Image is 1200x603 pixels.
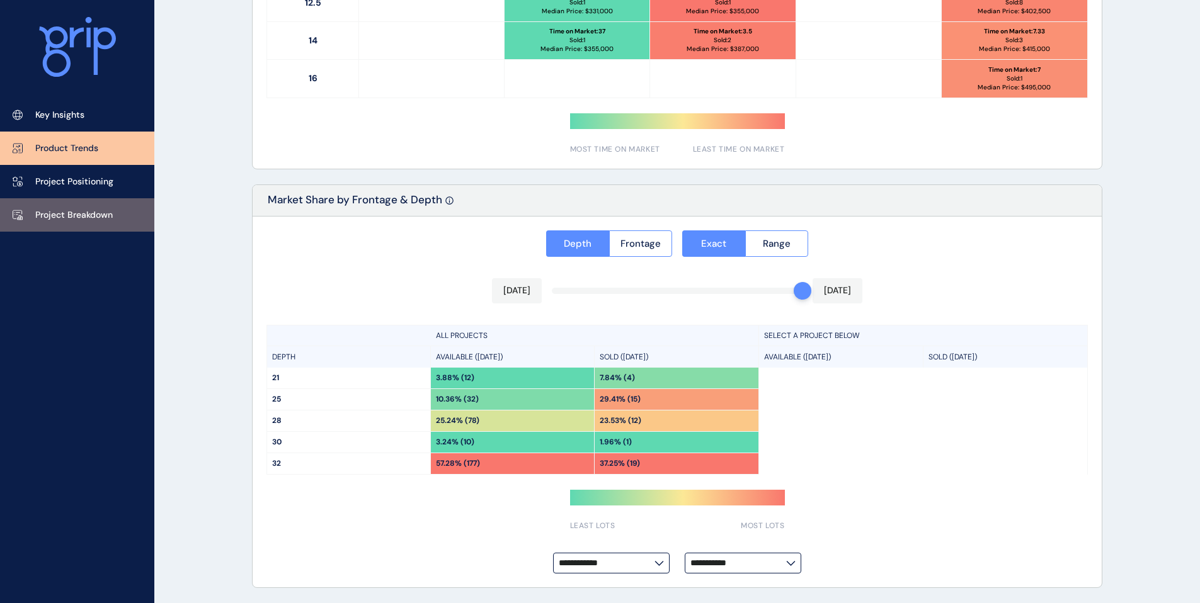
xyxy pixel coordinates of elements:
p: 3.24% (10) [436,437,474,448]
span: Range [763,237,791,250]
p: Median Price: $ 331,000 [542,7,613,16]
p: 57.28% (177) [436,458,480,469]
p: Project Breakdown [35,209,113,222]
p: Time on Market : 7.33 [984,27,1045,36]
p: 10.36% (32) [436,394,479,405]
p: 14 [267,22,359,59]
p: SOLD ([DATE]) [600,352,648,363]
p: ALL PROJECTS [436,330,488,341]
p: Median Price: $ 387,000 [687,45,759,54]
span: Exact [701,237,726,250]
button: Exact [682,230,745,257]
button: Depth [546,230,609,257]
span: LEAST LOTS [570,521,615,531]
p: Median Price: $ 355,000 [540,45,614,54]
p: Product Trends [35,142,98,155]
p: 37.25% (19) [600,458,640,469]
p: Sold: 3 [1005,36,1023,45]
p: AVAILABLE ([DATE]) [436,352,503,363]
p: DEPTH [272,352,295,363]
p: 28 [272,415,425,426]
p: Sold: 1 [1007,74,1022,83]
span: MOST TIME ON MARKET [570,144,660,155]
p: Median Price: $ 415,000 [979,45,1050,54]
p: AVAILABLE ([DATE]) [764,352,831,363]
span: MOST LOTS [741,521,784,531]
p: Median Price: $ 402,500 [978,7,1051,16]
p: Time on Market : 37 [549,27,605,36]
p: Median Price: $ 495,000 [978,83,1051,92]
span: LEAST TIME ON MARKET [693,144,785,155]
p: 25 [272,394,425,405]
button: Frontage [609,230,673,257]
span: Frontage [620,237,661,250]
p: Market Share by Frontage & Depth [268,193,442,216]
p: 21 [272,373,425,383]
p: 32 [272,458,425,469]
p: [DATE] [824,285,851,297]
button: Range [745,230,809,257]
p: 30 [272,437,425,448]
p: Median Price: $ 355,000 [686,7,759,16]
p: Key Insights [35,109,84,121]
p: 7.84% (4) [600,373,635,383]
p: 29.41% (15) [600,394,641,405]
p: Sold: 1 [569,36,585,45]
p: Time on Market : 7 [988,65,1041,74]
p: 3.88% (12) [436,373,474,383]
p: 23.53% (12) [600,415,641,426]
p: Project Positioning [35,176,113,188]
p: SELECT A PROJECT BELOW [764,330,860,341]
p: Time on Market : 3.5 [694,27,752,36]
span: Depth [564,237,591,250]
p: Sold: 2 [714,36,731,45]
p: SOLD ([DATE]) [929,352,977,363]
p: 25.24% (78) [436,415,479,426]
p: 16 [267,60,359,98]
p: [DATE] [503,285,530,297]
p: 1.96% (1) [600,437,632,448]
